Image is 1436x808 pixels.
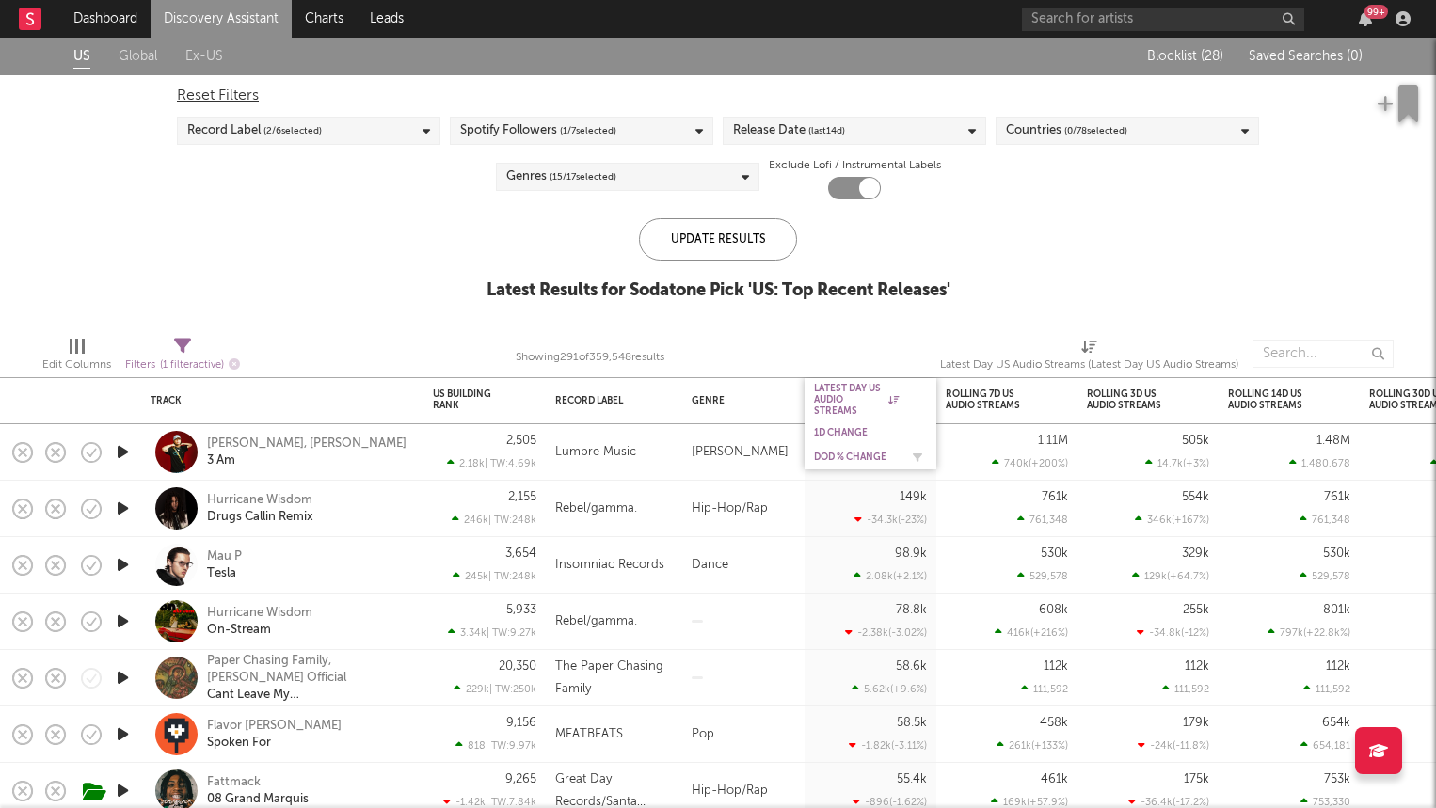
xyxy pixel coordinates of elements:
[992,457,1068,469] div: 740k ( +200 % )
[207,605,312,622] a: Hurricane Wisdom
[516,346,664,369] div: Showing 291 of 359,548 results
[207,718,342,735] div: Flavor [PERSON_NAME]
[207,687,409,704] div: Cant Leave My [DEMOGRAPHIC_DATA]
[849,739,927,752] div: -1.82k ( -3.11 % )
[207,452,235,469] div: 3 Am
[940,330,1238,385] div: Latest Day US Audio Streams (Latest Day US Audio Streams)
[516,330,664,385] div: Showing 291 of 359,548 results
[1021,683,1068,695] div: 111,592
[433,626,536,639] div: 3.34k | TW: 9.27k
[1322,717,1350,729] div: 654k
[187,119,322,142] div: Record Label
[207,653,409,687] a: Paper Chasing Family, [PERSON_NAME] Official
[1185,660,1209,673] div: 112k
[460,119,616,142] div: Spotify Followers
[185,45,223,69] a: Ex-US
[769,154,941,177] label: Exclude Lofi / Instrumental Labels
[940,354,1238,376] div: Latest Day US Audio Streams (Latest Day US Audio Streams)
[1064,119,1127,142] span: ( 0 / 78 selected)
[1017,570,1068,582] div: 529,578
[995,626,1068,639] div: 416k ( +216 % )
[896,604,927,616] div: 78.8k
[151,395,405,406] div: Track
[1138,739,1209,752] div: -24k ( -11.8 % )
[207,774,261,791] a: Fattmack
[1268,626,1350,639] div: 797k ( +22.8k % )
[814,383,899,417] div: Latest Day US Audio Streams
[263,119,322,142] span: ( 2 / 6 selected)
[1323,547,1350,560] div: 530k
[1042,491,1068,503] div: 761k
[897,773,927,785] div: 55.4k
[1300,739,1350,752] div: 654,181
[160,360,224,371] span: ( 1 filter active)
[207,622,271,639] a: On-Stream
[808,119,845,142] span: (last 14 d)
[1300,570,1350,582] div: 529,578
[42,354,111,376] div: Edit Columns
[505,547,536,560] div: 3,654
[207,791,309,808] div: 08 Grand Marquis
[506,166,616,188] div: Genres
[1303,683,1350,695] div: 111,592
[1006,119,1127,142] div: Countries
[682,537,805,594] div: Dance
[555,656,673,701] div: The Paper Chasing Family
[639,218,797,261] div: Update Results
[560,119,616,142] span: ( 1 / 7 selected)
[1326,660,1350,673] div: 112k
[1182,435,1209,447] div: 505k
[854,514,927,526] div: -34.3k ( -23 % )
[555,395,645,406] div: Record Label
[487,279,950,302] div: Latest Results for Sodatone Pick ' US: Top Recent Releases '
[997,739,1068,752] div: 261k ( +133 % )
[1039,604,1068,616] div: 608k
[1182,491,1209,503] div: 554k
[852,683,927,695] div: 5.62k ( +9.6 % )
[896,660,927,673] div: 58.6k
[506,604,536,616] div: 5,933
[73,45,90,69] a: US
[682,424,805,481] div: [PERSON_NAME]
[1300,796,1350,808] div: 753,330
[1017,514,1068,526] div: 761,348
[555,554,664,577] div: Insomniac Records
[1323,604,1350,616] div: 801k
[946,388,1040,411] div: Rolling 7D US Audio Streams
[1183,604,1209,616] div: 255k
[207,565,236,582] a: Tesla
[433,570,536,582] div: 245k | TW: 248k
[207,735,271,752] a: Spoken For
[207,492,312,509] a: Hurricane Wisdom
[895,547,927,560] div: 98.9k
[207,509,313,526] a: Drugs Callin Remix
[433,796,536,808] div: -1.42k | TW: 7.84k
[1182,547,1209,560] div: 329k
[1364,5,1388,19] div: 99 +
[900,491,927,503] div: 149k
[207,548,242,565] div: Mau P
[1243,49,1363,64] button: Saved Searches (0)
[555,441,636,464] div: Lumbre Music
[1324,773,1350,785] div: 753k
[1359,11,1372,26] button: 99+
[1184,773,1209,785] div: 175k
[207,436,407,452] a: [PERSON_NAME], [PERSON_NAME]
[692,395,786,406] div: Genre
[555,723,623,746] div: MEATBEATS
[1228,388,1322,411] div: Rolling 14D US Audio Streams
[555,498,637,520] div: Rebel/gamma.
[1253,340,1394,368] input: Search...
[1162,683,1209,695] div: 111,592
[991,796,1068,808] div: 169k ( +57.9 % )
[499,660,536,673] div: 20,350
[42,330,111,385] div: Edit Columns
[1022,8,1304,31] input: Search for artists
